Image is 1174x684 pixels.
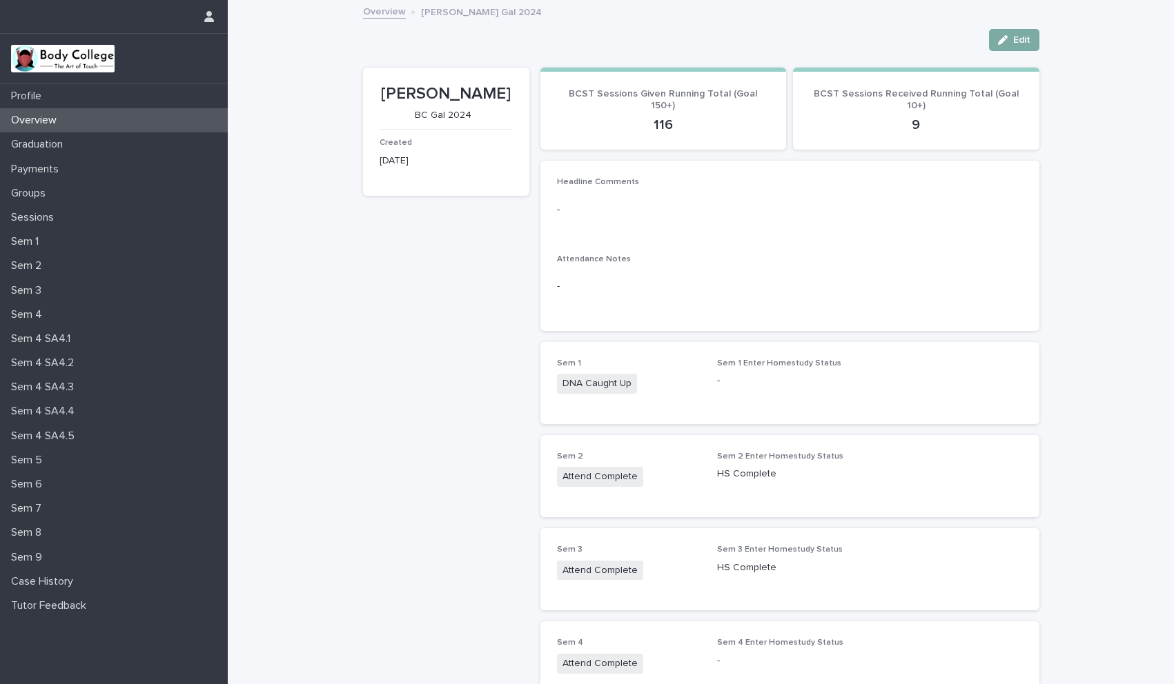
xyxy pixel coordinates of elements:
span: Created [380,139,412,147]
p: [DATE] [380,154,513,168]
span: Sem 3 [557,545,583,554]
p: Sem 2 [6,259,52,272]
p: Sem 4 SA4.3 [6,381,85,394]
p: Profile [6,90,52,103]
span: DNA Caught Up [557,374,637,394]
p: - [717,654,861,668]
p: Graduation [6,138,74,151]
p: - [557,279,1023,294]
p: HS Complete [717,467,861,481]
span: Attendance Notes [557,255,631,263]
p: Sem 1 [6,235,50,248]
p: [PERSON_NAME] Gal 2024 [421,3,542,19]
span: Sem 2 Enter Homestudy Status [717,452,843,461]
p: Tutor Feedback [6,599,97,612]
button: Edit [989,29,1039,51]
span: Sem 4 Enter Homestudy Status [717,638,843,647]
span: BCST Sessions Given Running Total (Goal 150+) [569,89,757,110]
span: Headline Comments [557,178,639,186]
span: Sem 4 [557,638,583,647]
p: Overview [6,114,68,127]
span: Attend Complete [557,467,643,487]
span: Attend Complete [557,561,643,581]
p: Sem 8 [6,526,52,539]
span: Sem 2 [557,452,583,461]
span: BCST Sessions Received Running Total (Goal 10+) [814,89,1019,110]
p: Sem 4 SA4.5 [6,430,86,443]
span: Sem 1 Enter Homestudy Status [717,359,841,368]
p: - [557,203,1023,217]
p: Sem 3 [6,284,52,297]
p: Sem 4 SA4.2 [6,356,85,370]
p: Sessions [6,211,65,224]
p: Groups [6,187,57,200]
span: Edit [1013,35,1030,45]
p: - [717,374,861,388]
p: 116 [557,117,770,133]
a: Overview [363,3,406,19]
p: Sem 4 SA4.4 [6,405,86,418]
p: Sem 5 [6,454,53,467]
p: Sem 4 [6,308,53,321]
p: [PERSON_NAME] [380,84,513,104]
p: Case History [6,575,84,588]
span: Sem 3 Enter Homestudy Status [717,545,843,554]
span: Attend Complete [557,654,643,674]
p: Sem 4 SA4.1 [6,332,81,345]
p: HS Complete [717,561,861,575]
p: BC Gal 2024 [380,110,507,121]
p: Sem 9 [6,551,53,564]
p: Sem 6 [6,478,53,491]
img: xvtzy2PTuGgGH0xbwGb2 [11,45,115,72]
span: Sem 1 [557,359,581,368]
p: Payments [6,163,70,176]
p: 9 [810,117,1023,133]
p: Sem 7 [6,502,52,515]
